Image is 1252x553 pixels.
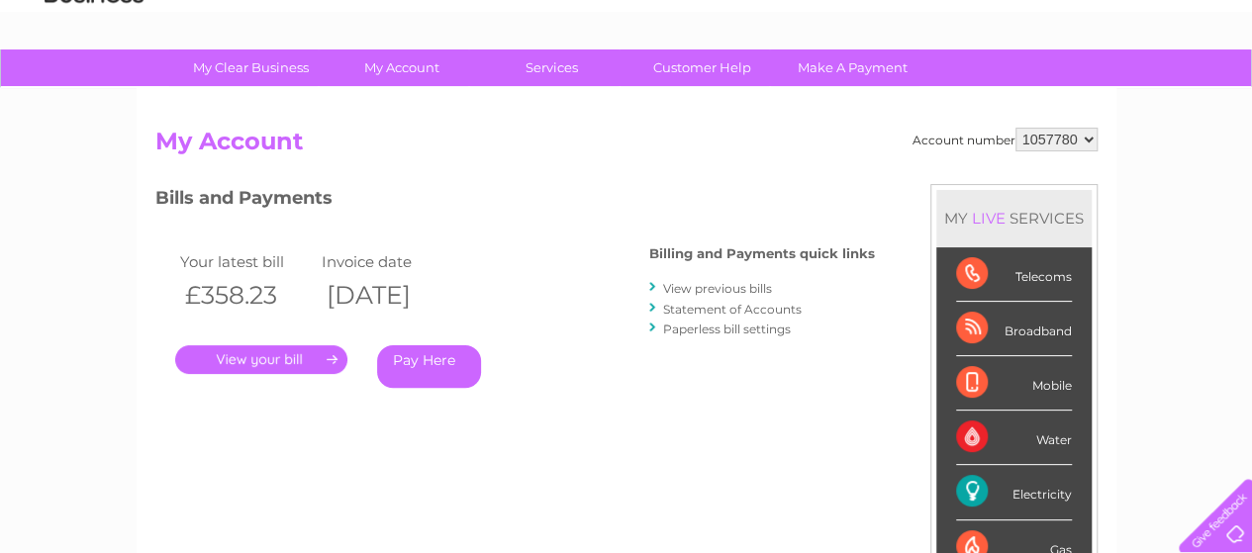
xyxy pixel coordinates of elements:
th: [DATE] [317,275,459,316]
div: LIVE [968,209,1010,228]
a: Telecoms [1009,84,1068,99]
a: View previous bills [663,281,772,296]
div: MY SERVICES [936,190,1092,246]
h2: My Account [155,128,1098,165]
a: Statement of Accounts [663,302,802,317]
a: Energy [953,84,997,99]
td: Invoice date [317,248,459,275]
img: logo.png [44,51,144,112]
div: Mobile [956,356,1072,411]
h3: Bills and Payments [155,184,875,219]
th: £358.23 [175,275,318,316]
a: . [175,345,347,374]
a: 0333 014 3131 [879,10,1015,35]
div: Electricity [956,465,1072,519]
a: Contact [1120,84,1169,99]
td: Your latest bill [175,248,318,275]
a: Log out [1187,84,1233,99]
a: Blog [1080,84,1108,99]
a: My Clear Business [169,49,333,86]
div: Water [956,411,1072,465]
a: My Account [320,49,483,86]
a: Paperless bill settings [663,322,791,336]
h4: Billing and Payments quick links [649,246,875,261]
a: Services [470,49,633,86]
a: Make A Payment [771,49,934,86]
div: Broadband [956,302,1072,356]
div: Clear Business is a trading name of Verastar Limited (registered in [GEOGRAPHIC_DATA] No. 3667643... [159,11,1095,96]
a: Pay Here [377,345,481,388]
div: Telecoms [956,247,1072,302]
a: Water [904,84,941,99]
div: Account number [913,128,1098,151]
a: Customer Help [621,49,784,86]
